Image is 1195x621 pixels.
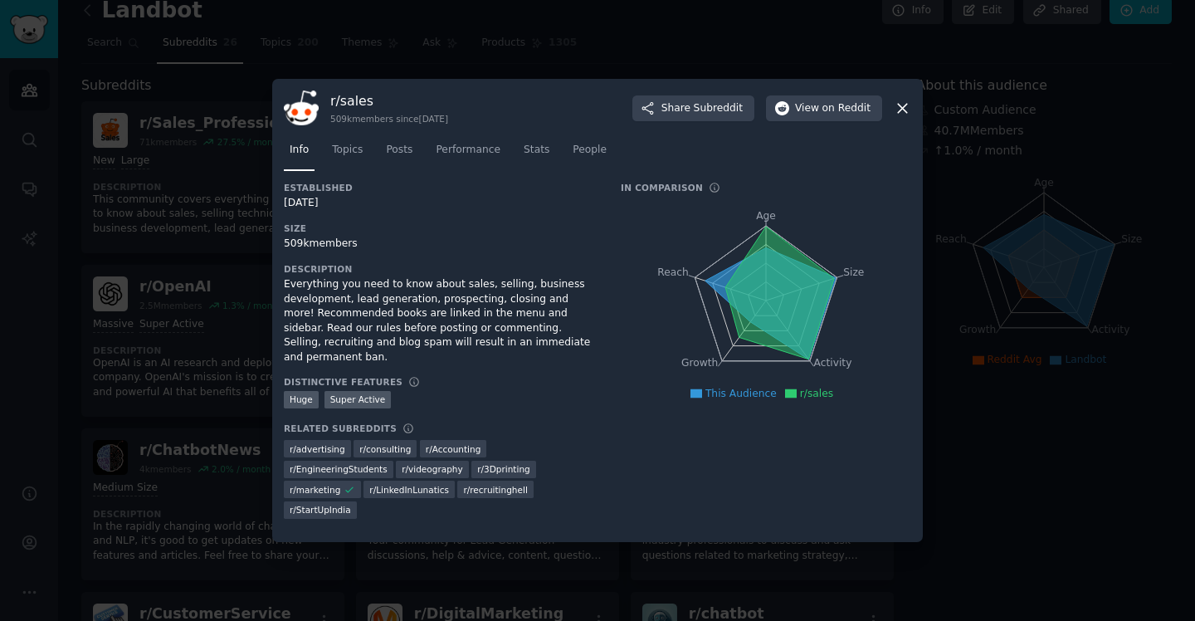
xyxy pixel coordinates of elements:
[290,143,309,158] span: Info
[661,101,743,116] span: Share
[756,210,776,222] tspan: Age
[795,101,871,116] span: View
[657,266,689,278] tspan: Reach
[290,504,351,516] span: r/ StartUpIndia
[284,263,597,275] h3: Description
[284,182,597,193] h3: Established
[284,277,597,364] div: Everything you need to know about sales, selling, business development, lead generation, prospect...
[284,376,402,388] h3: Distinctive Features
[705,388,777,399] span: This Audience
[369,484,449,496] span: r/ LinkedInLunatics
[290,463,388,475] span: r/ EngineeringStudents
[284,196,597,211] div: [DATE]
[402,463,463,475] span: r/ videography
[330,92,448,110] h3: r/ sales
[430,137,506,171] a: Performance
[814,358,852,369] tspan: Activity
[524,143,549,158] span: Stats
[477,463,530,475] span: r/ 3Dprinting
[330,113,448,125] div: 509k members since [DATE]
[436,143,500,158] span: Performance
[326,137,368,171] a: Topics
[284,222,597,234] h3: Size
[800,388,833,399] span: r/sales
[463,484,527,496] span: r/ recruitinghell
[324,391,392,408] div: Super Active
[621,182,703,193] h3: In Comparison
[284,90,319,125] img: sales
[290,443,345,455] span: r/ advertising
[284,237,597,252] div: 509k members
[632,95,754,122] button: ShareSubreddit
[426,443,481,455] span: r/ Accounting
[822,101,871,116] span: on Reddit
[290,484,340,496] span: r/ marketing
[380,137,418,171] a: Posts
[843,266,864,278] tspan: Size
[284,137,315,171] a: Info
[567,137,612,171] a: People
[332,143,363,158] span: Topics
[386,143,412,158] span: Posts
[681,358,718,369] tspan: Growth
[518,137,555,171] a: Stats
[284,391,319,408] div: Huge
[359,443,411,455] span: r/ consulting
[284,423,397,434] h3: Related Subreddits
[694,101,743,116] span: Subreddit
[766,95,882,122] button: Viewon Reddit
[573,143,607,158] span: People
